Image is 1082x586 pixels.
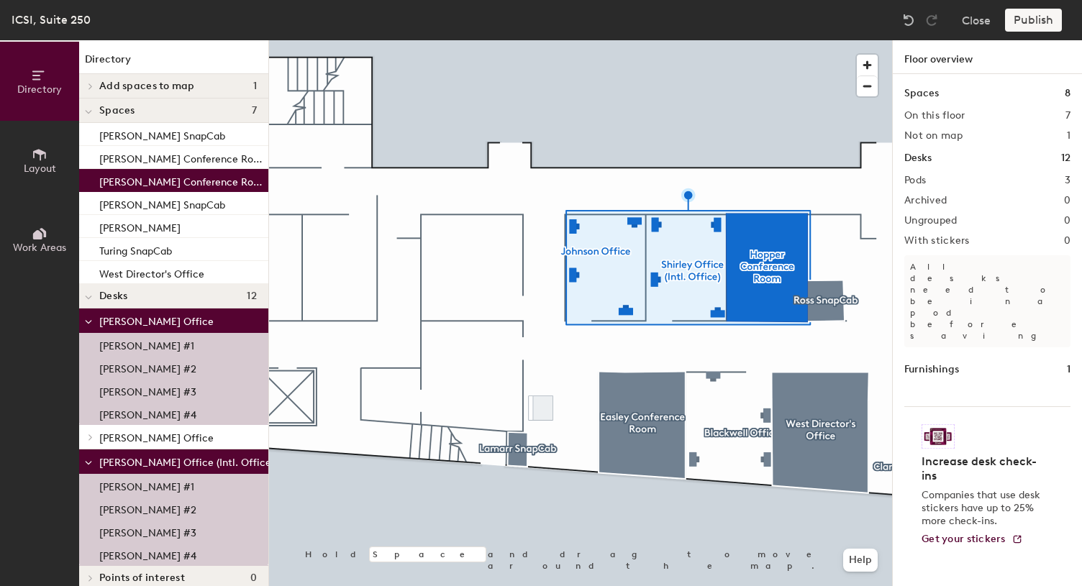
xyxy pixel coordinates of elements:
h2: Pods [904,175,926,186]
p: All desks need to be in a pod before saving [904,255,1070,347]
span: Add spaces to map [99,81,195,92]
img: Sticker logo [922,424,955,449]
h1: 12 [1061,150,1070,166]
p: [PERSON_NAME] #3 [99,523,196,539]
h2: 1 [1067,130,1070,142]
p: [PERSON_NAME] [99,218,181,234]
p: [PERSON_NAME] #4 [99,546,196,562]
h2: 0 [1064,195,1070,206]
p: [PERSON_NAME] #3 [99,382,196,398]
p: [PERSON_NAME] Conference Room [99,149,265,165]
h1: Floor overview [893,40,1082,74]
h4: Increase desk check-ins [922,454,1045,483]
h2: 0 [1064,215,1070,226]
span: [PERSON_NAME] Office [99,316,214,328]
h1: Desks [904,150,932,166]
span: [PERSON_NAME] Office (Intl. Office) [99,457,274,469]
h1: Spaces [904,86,939,101]
p: [PERSON_NAME] #2 [99,500,196,516]
h2: Archived [904,195,947,206]
span: Work Areas [13,242,66,254]
span: [PERSON_NAME] Office [99,432,214,444]
span: Spaces [99,105,135,116]
p: [PERSON_NAME] #1 [99,477,194,493]
h2: 3 [1065,175,1070,186]
h1: Furnishings [904,362,959,377]
span: Directory [17,83,62,96]
p: [PERSON_NAME] #2 [99,359,196,375]
span: 7 [252,105,257,116]
p: West Director's Office [99,264,204,280]
h2: 0 [1064,235,1070,247]
p: [PERSON_NAME] SnapCab [99,126,225,142]
span: Points of interest [99,572,185,584]
span: Get your stickers [922,533,1006,545]
span: 12 [247,290,257,302]
a: Get your stickers [922,534,1023,546]
h2: 7 [1065,110,1070,122]
span: 1 [253,81,257,92]
span: Layout [24,162,56,175]
p: [PERSON_NAME] #1 [99,336,194,352]
span: Desks [99,290,127,302]
div: ICSI, Suite 250 [12,11,91,29]
h2: Ungrouped [904,215,958,226]
p: [PERSON_NAME] #4 [99,405,196,421]
h1: 1 [1067,362,1070,377]
img: Undo [901,13,916,27]
h2: On this floor [904,110,965,122]
h1: Directory [79,52,268,74]
button: Help [843,549,878,572]
p: Companies that use desk stickers have up to 25% more check-ins. [922,489,1045,528]
img: Redo [924,13,939,27]
p: [PERSON_NAME] Conference Room [99,172,265,188]
span: 0 [250,572,257,584]
p: [PERSON_NAME] SnapCab [99,195,225,211]
button: Close [962,9,991,32]
h2: Not on map [904,130,963,142]
h2: With stickers [904,235,970,247]
p: Turing SnapCab [99,241,172,257]
h1: 8 [1065,86,1070,101]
